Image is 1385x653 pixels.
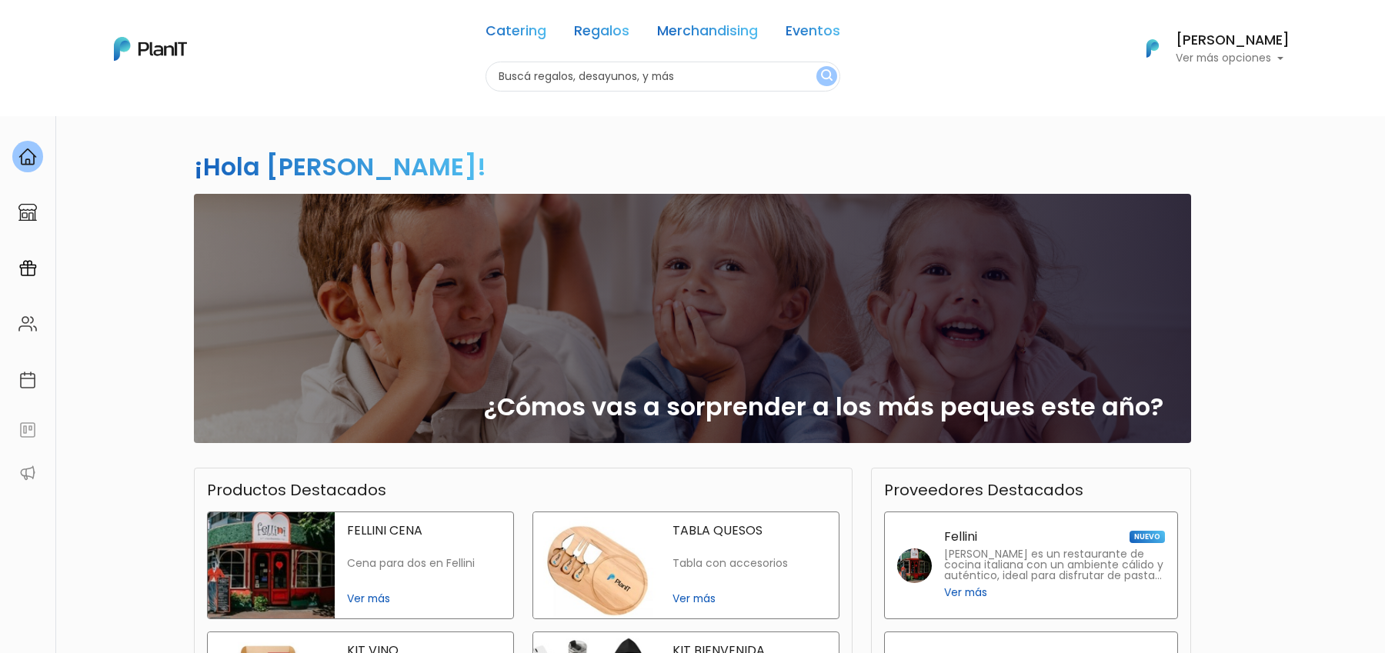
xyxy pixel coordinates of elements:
img: home-e721727adea9d79c4d83392d1f703f7f8bce08238fde08b1acbfd93340b81755.svg [18,148,37,166]
button: PlanIt Logo [PERSON_NAME] Ver más opciones [1126,28,1290,68]
img: people-662611757002400ad9ed0e3c099ab2801c6687ba6c219adb57efc949bc21e19d.svg [18,315,37,333]
img: partners-52edf745621dab592f3b2c58e3bca9d71375a7ef29c3b500c9f145b62cc070d4.svg [18,464,37,482]
img: PlanIt Logo [1136,32,1170,65]
span: Ver más [347,591,501,607]
h2: ¡Hola [PERSON_NAME]! [194,149,486,184]
span: Ver más [672,591,826,607]
a: Fellini NUEVO [PERSON_NAME] es un restaurante de cocina italiana con un ambiente cálido y auténti... [884,511,1178,619]
input: Buscá regalos, desayunos, y más [486,62,840,92]
p: Tabla con accesorios [672,557,826,570]
a: Regalos [574,25,629,43]
img: feedback-78b5a0c8f98aac82b08bfc38622c3050aee476f2c9584af64705fc4e61158814.svg [18,421,37,439]
img: marketplace-4ceaa7011d94191e9ded77b95e3339b90024bf715f7c57f8cf31f2d8c509eaba.svg [18,203,37,222]
img: campaigns-02234683943229c281be62815700db0a1741e53638e28bf9629b52c665b00959.svg [18,259,37,278]
a: Eventos [786,25,840,43]
img: fellini cena [208,512,335,618]
p: Fellini [944,531,977,543]
span: NUEVO [1130,531,1165,543]
img: calendar-87d922413cdce8b2cf7b7f5f62616a5cf9e4887200fb71536465627b3292af00.svg [18,371,37,389]
img: PlanIt Logo [114,37,187,61]
img: fellini [897,548,932,583]
h6: [PERSON_NAME] [1176,34,1290,48]
h3: Productos Destacados [207,481,386,499]
p: Ver más opciones [1176,53,1290,64]
img: search_button-432b6d5273f82d61273b3651a40e1bd1b912527efae98b1b7a1b2c0702e16a8d.svg [821,69,833,84]
img: tabla quesos [533,512,660,618]
p: TABLA QUESOS [672,525,826,537]
h3: Proveedores Destacados [884,481,1083,499]
span: Ver más [944,585,987,601]
a: Catering [486,25,546,43]
a: tabla quesos TABLA QUESOS Tabla con accesorios Ver más [532,511,839,619]
p: [PERSON_NAME] es un restaurante de cocina italiana con un ambiente cálido y auténtico, ideal para... [944,549,1165,581]
p: FELLINI CENA [347,525,501,537]
a: fellini cena FELLINI CENA Cena para dos en Fellini Ver más [207,511,514,619]
p: Cena para dos en Fellini [347,557,501,570]
a: Merchandising [657,25,758,43]
h2: ¿Cómos vas a sorprender a los más peques este año? [484,392,1163,421]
